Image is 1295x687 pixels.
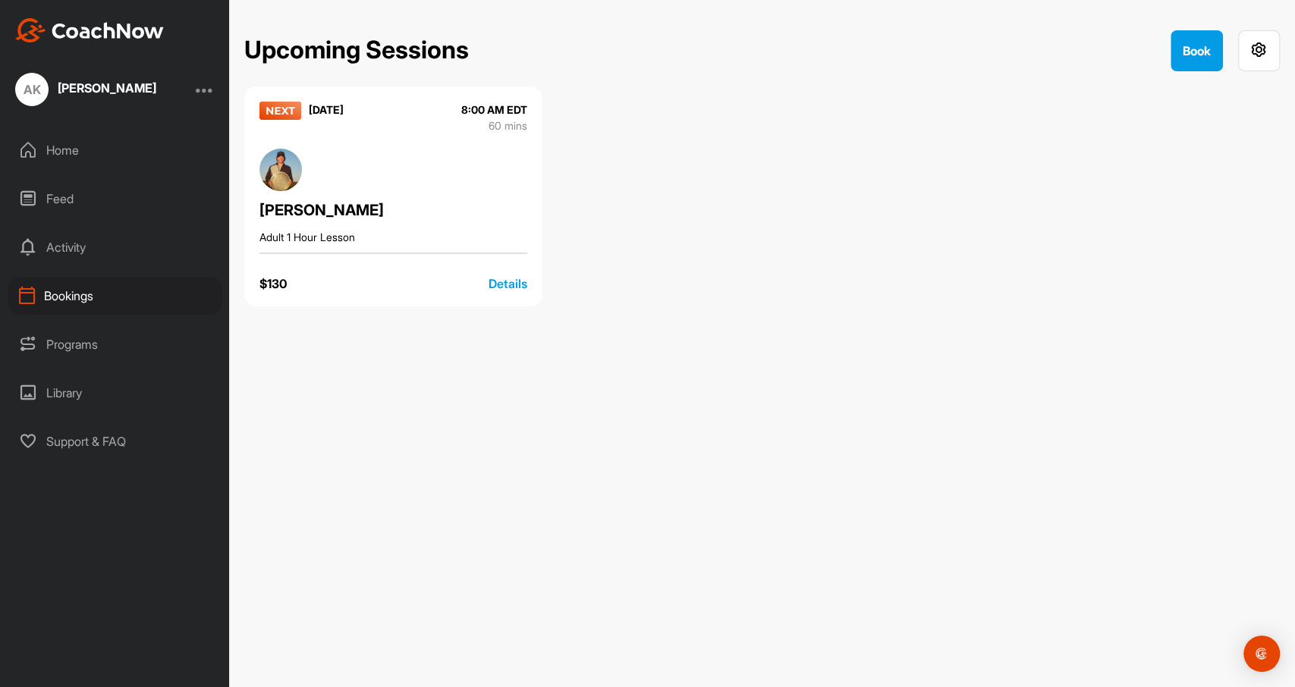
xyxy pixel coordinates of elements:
[1243,635,1280,672] div: Open Intercom Messenger
[58,82,156,94] div: [PERSON_NAME]
[461,118,527,133] div: 60 mins
[8,325,222,363] div: Programs
[309,102,344,133] div: [DATE]
[8,228,222,266] div: Activity
[1171,30,1223,71] button: Book
[8,180,222,218] div: Feed
[8,277,222,315] div: Bookings
[259,199,527,221] div: [PERSON_NAME]
[259,229,527,245] div: Adult 1 Hour Lesson
[259,149,302,191] img: square_d878ab059a2e71ed704595ecd2975d9d.jpg
[259,102,301,120] img: next
[461,102,527,118] div: 8:00 AM EDT
[8,422,222,460] div: Support & FAQ
[15,18,164,42] img: CoachNow
[8,374,222,412] div: Library
[489,274,527,293] div: Details
[244,36,469,65] h2: Upcoming Sessions
[8,131,222,169] div: Home
[15,73,49,106] div: AK
[259,274,287,293] div: $ 130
